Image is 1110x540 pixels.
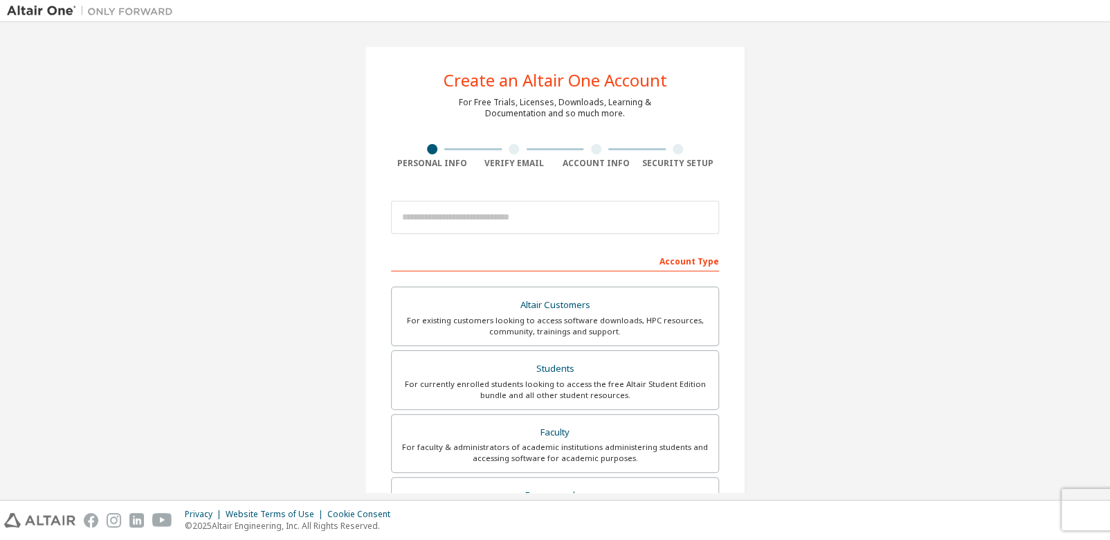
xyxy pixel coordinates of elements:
[185,520,399,532] p: © 2025 Altair Engineering, Inc. All Rights Reserved.
[637,158,720,169] div: Security Setup
[400,315,710,337] div: For existing customers looking to access software downloads, HPC resources, community, trainings ...
[400,296,710,315] div: Altair Customers
[400,423,710,442] div: Faculty
[327,509,399,520] div: Cookie Consent
[107,513,121,528] img: instagram.svg
[152,513,172,528] img: youtube.svg
[226,509,327,520] div: Website Terms of Use
[129,513,144,528] img: linkedin.svg
[391,158,473,169] div: Personal Info
[185,509,226,520] div: Privacy
[391,249,719,271] div: Account Type
[400,442,710,464] div: For faculty & administrators of academic institutions administering students and accessing softwa...
[555,158,637,169] div: Account Info
[4,513,75,528] img: altair_logo.svg
[459,97,651,119] div: For Free Trials, Licenses, Downloads, Learning & Documentation and so much more.
[400,379,710,401] div: For currently enrolled students looking to access the free Altair Student Edition bundle and all ...
[400,486,710,505] div: Everyone else
[400,359,710,379] div: Students
[84,513,98,528] img: facebook.svg
[473,158,556,169] div: Verify Email
[444,72,667,89] div: Create an Altair One Account
[7,4,180,18] img: Altair One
